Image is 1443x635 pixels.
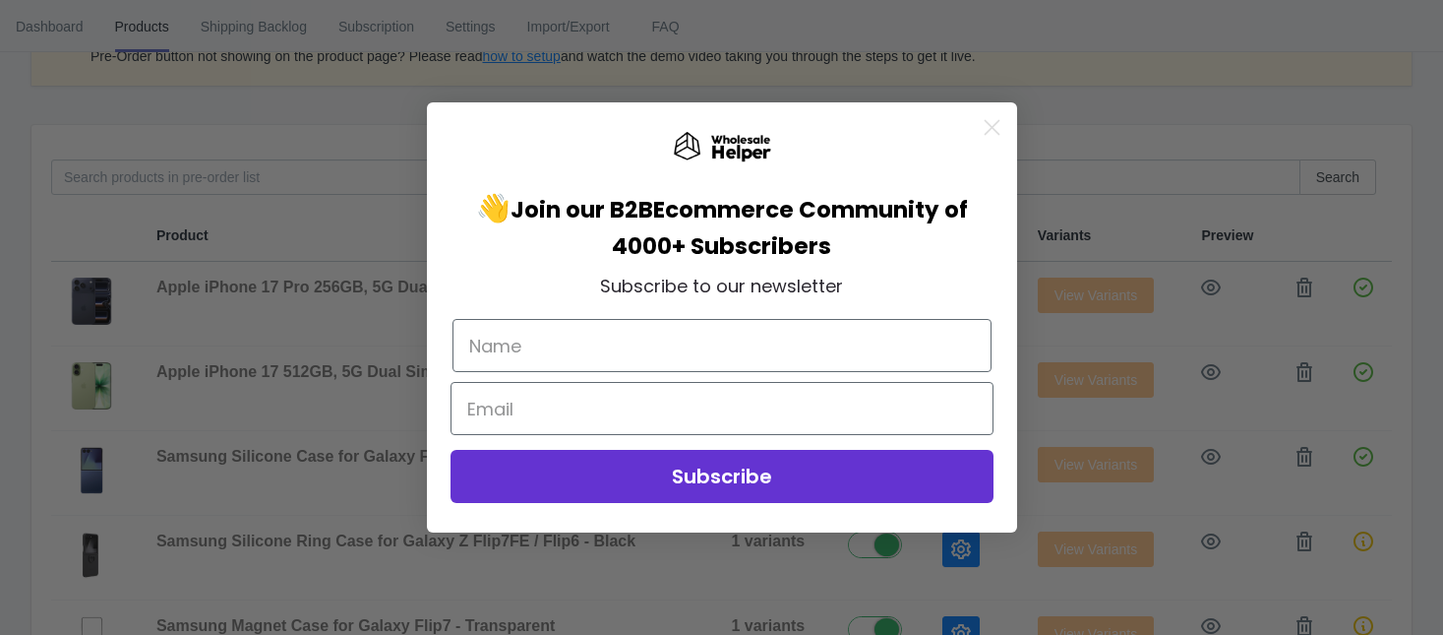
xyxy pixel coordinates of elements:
[451,450,993,503] button: Subscribe
[600,274,843,298] span: Subscribe to our newsletter
[612,194,968,262] span: Ecommerce Community of 4000+ Subscribers
[673,132,771,163] img: Wholesale Helper Logo
[511,194,653,225] span: Join our B2B
[451,382,993,435] input: Email
[476,189,653,227] span: 👋
[452,319,992,372] input: Name
[975,110,1009,145] button: Close dialog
